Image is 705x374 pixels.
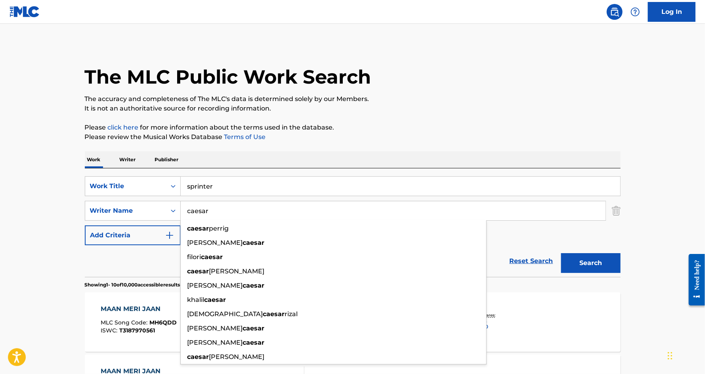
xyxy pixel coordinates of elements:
button: Add Criteria [85,225,181,245]
p: Please review the Musical Works Database [85,132,621,142]
div: Writer Name [90,206,161,216]
strong: caesar [263,310,285,318]
img: search [610,7,619,17]
img: help [630,7,640,17]
span: [PERSON_NAME] [187,324,243,332]
a: MAAN MERI JAANMLC Song Code:MH6QDDISWC:T3187970561Writers (1)MESH MSANIIRecording Artists (2)MESH... [85,292,621,352]
strong: caesar [243,239,265,246]
a: Reset Search [506,252,557,270]
span: [PERSON_NAME] [209,353,265,361]
a: Log In [648,2,695,22]
span: [PERSON_NAME] [187,282,243,289]
span: khalil [187,296,204,303]
a: Public Search [607,4,623,20]
p: Writer [117,151,138,168]
strong: caesar [187,267,209,275]
img: Delete Criterion [612,201,621,221]
div: MAAN MERI JAAN [101,304,177,314]
div: Help [627,4,643,20]
h1: The MLC Public Work Search [85,65,371,89]
span: [PERSON_NAME] [187,239,243,246]
span: rizal [285,310,298,318]
p: Publisher [153,151,181,168]
span: [PERSON_NAME] [209,267,265,275]
span: MLC Song Code : [101,319,149,326]
p: It is not an authoritative source for recording information. [85,104,621,113]
span: T3187970561 [119,327,155,334]
button: Search [561,253,621,273]
strong: caesar [204,296,226,303]
a: Terms of Use [223,133,266,141]
strong: caesar [243,339,265,346]
img: MLC Logo [10,6,40,17]
form: Search Form [85,176,621,277]
strong: caesar [243,324,265,332]
img: 9d2ae6d4665cec9f34b9.svg [165,231,174,240]
iframe: Resource Center [683,248,705,312]
div: Work Title [90,181,161,191]
span: perrig [209,225,229,232]
div: Drag [668,344,673,368]
span: [DEMOGRAPHIC_DATA] [187,310,263,318]
p: The accuracy and completeness of The MLC's data is determined solely by our Members. [85,94,621,104]
p: Please for more information about the terms used in the database. [85,123,621,132]
a: click here [108,124,139,131]
span: ISWC : [101,327,119,334]
strong: caesar [243,282,265,289]
strong: caesar [187,353,209,361]
iframe: Chat Widget [665,336,705,374]
span: MH6QDD [149,319,177,326]
span: filori [187,253,201,261]
strong: caesar [201,253,223,261]
strong: caesar [187,225,209,232]
span: [PERSON_NAME] [187,339,243,346]
p: Work [85,151,103,168]
p: Showing 1 - 10 of 10,000 accessible results (Total 21,945 ) [85,281,212,288]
